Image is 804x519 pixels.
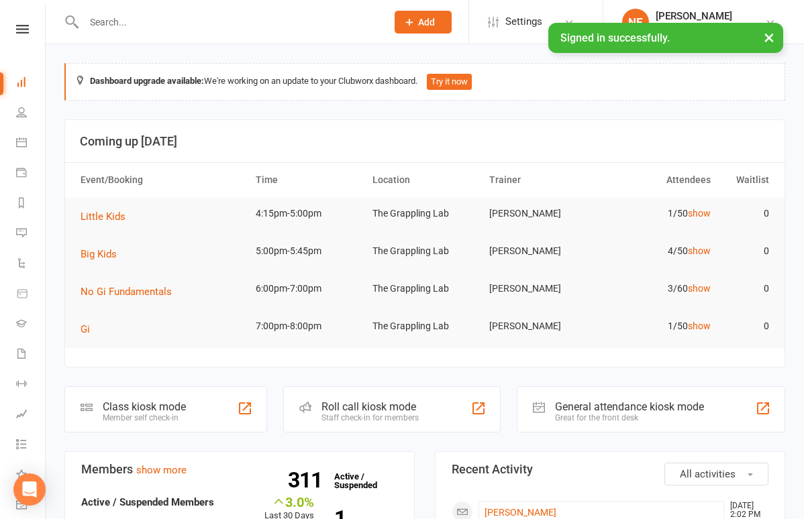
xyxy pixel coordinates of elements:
time: [DATE] 2:02 PM [723,502,768,519]
a: Product Sales [16,280,46,310]
div: Great for the front desk [555,413,704,422]
th: Time [250,163,366,197]
a: show [688,321,711,331]
td: 1/50 [600,310,717,342]
div: We're working on an update to your Clubworx dashboard. [64,63,785,101]
th: Location [366,163,483,197]
button: Gi [81,321,99,337]
div: NE [622,9,649,36]
td: The Grappling Lab [366,198,483,229]
td: [PERSON_NAME] [483,310,600,342]
h3: Members [81,463,398,476]
span: Signed in successfully. [560,32,670,44]
a: show more [136,464,187,476]
a: What's New [16,461,46,491]
div: Open Intercom Messenger [13,473,46,506]
div: The Grappling Lab [656,22,732,34]
th: Trainer [483,163,600,197]
span: No Gi Fundamentals [81,286,172,298]
a: Payments [16,159,46,189]
td: [PERSON_NAME] [483,198,600,229]
td: 5:00pm-5:45pm [250,235,366,267]
div: Staff check-in for members [321,413,419,422]
th: Attendees [600,163,717,197]
button: Big Kids [81,246,126,262]
strong: Active / Suspended Members [81,496,214,508]
div: Roll call kiosk mode [321,400,419,413]
span: All activities [680,468,736,480]
td: [PERSON_NAME] [483,273,600,304]
td: 0 [717,310,775,342]
div: General attendance kiosk mode [555,400,704,413]
th: Waitlist [717,163,775,197]
td: 3/60 [600,273,717,304]
a: 311Active / Suspended [328,462,387,500]
td: 0 [717,198,775,229]
span: Add [418,17,435,27]
button: × [757,23,781,52]
span: Gi [81,323,90,335]
button: No Gi Fundamentals [81,284,181,300]
th: Event/Booking [74,163,250,197]
td: 4:15pm-5:00pm [250,198,366,229]
a: Dashboard [16,68,46,99]
td: The Grappling Lab [366,273,483,304]
strong: 311 [288,470,328,490]
td: 0 [717,235,775,267]
td: 1/50 [600,198,717,229]
a: show [688,283,711,294]
span: Big Kids [81,248,117,260]
td: 0 [717,273,775,304]
td: The Grappling Lab [366,310,483,342]
a: [PERSON_NAME] [485,507,556,518]
div: 3.0% [264,494,314,509]
a: People [16,99,46,129]
a: Reports [16,189,46,219]
td: 6:00pm-7:00pm [250,273,366,304]
div: [PERSON_NAME] [656,10,732,22]
a: Assessments [16,400,46,430]
a: Calendar [16,129,46,159]
td: 7:00pm-8:00pm [250,310,366,342]
button: Little Kids [81,209,135,225]
button: Try it now [427,74,472,90]
td: 4/50 [600,235,717,267]
td: The Grappling Lab [366,235,483,267]
h3: Coming up [DATE] [80,135,770,148]
h3: Recent Activity [452,463,768,476]
a: show [688,208,711,219]
div: Member self check-in [103,413,186,422]
strong: Dashboard upgrade available: [90,76,204,86]
button: Add [395,11,452,34]
button: All activities [664,463,768,485]
div: Class kiosk mode [103,400,186,413]
span: Little Kids [81,211,125,223]
input: Search... [80,13,377,32]
td: [PERSON_NAME] [483,235,600,267]
a: show [688,245,711,256]
span: Settings [505,7,542,37]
